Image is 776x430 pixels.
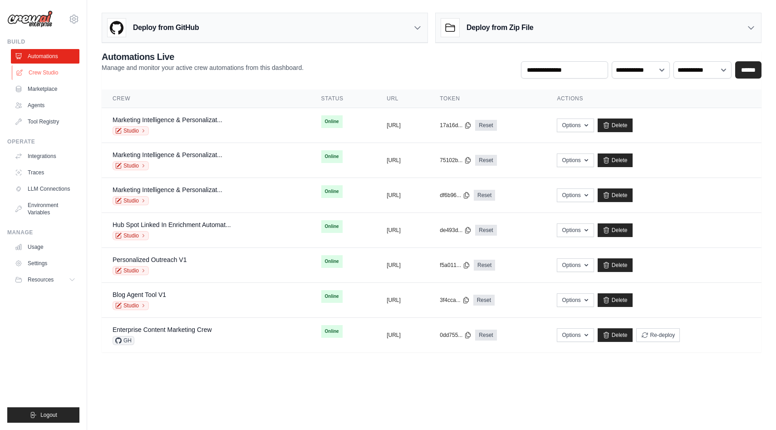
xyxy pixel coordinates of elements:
a: Environment Variables [11,198,79,220]
img: Logo [7,10,53,28]
th: Actions [546,89,761,108]
a: Integrations [11,149,79,163]
img: GitHub Logo [108,19,126,37]
a: Settings [11,256,79,271]
iframe: Chat Widget [731,386,776,430]
button: Options [557,328,594,342]
h3: Deploy from Zip File [467,22,533,33]
a: Marketplace [11,82,79,96]
button: de493d... [440,227,471,234]
a: Marketing Intelligence & Personalizat... [113,151,222,158]
button: Options [557,119,594,132]
a: Marketing Intelligence & Personalizat... [113,116,222,124]
a: Blog Agent Tool V1 [113,291,166,298]
span: Online [321,290,343,303]
button: Logout [7,407,79,423]
th: Crew [102,89,310,108]
a: Studio [113,231,149,240]
button: f5a011... [440,262,470,269]
a: Studio [113,161,149,170]
button: Options [557,223,594,237]
a: Reset [475,225,496,236]
a: Reset [474,190,495,201]
button: 75102b... [440,157,471,164]
span: Resources [28,276,54,283]
button: Options [557,153,594,167]
a: Hub Spot Linked In Enrichment Automat... [113,221,231,228]
a: Traces [11,165,79,180]
a: Personalized Outreach V1 [113,256,187,263]
a: Reset [473,295,495,306]
a: Studio [113,126,149,135]
a: Reset [474,260,495,271]
a: Tool Registry [11,114,79,129]
a: Studio [113,301,149,310]
a: Studio [113,196,149,205]
a: Agents [11,98,79,113]
a: Delete [598,293,633,307]
a: Delete [598,119,633,132]
a: Delete [598,153,633,167]
a: Usage [11,240,79,254]
span: Online [321,220,343,233]
a: Crew Studio [12,65,80,80]
h3: Deploy from GitHub [133,22,199,33]
button: Options [557,188,594,202]
button: Resources [11,272,79,287]
span: Online [321,150,343,163]
th: Token [429,89,546,108]
button: Options [557,293,594,307]
div: Operate [7,138,79,145]
div: Manage [7,229,79,236]
a: Studio [113,266,149,275]
button: 17a16d... [440,122,471,129]
a: Marketing Intelligence & Personalizat... [113,186,222,193]
th: Status [310,89,376,108]
a: Enterprise Content Marketing Crew [113,326,212,333]
a: Delete [598,328,633,342]
a: Automations [11,49,79,64]
span: Online [321,185,343,198]
a: Delete [598,258,633,272]
a: Delete [598,223,633,237]
span: Online [321,255,343,268]
div: Build [7,38,79,45]
a: Reset [475,330,496,341]
a: LLM Connections [11,182,79,196]
a: Reset [475,120,496,131]
a: Reset [475,155,496,166]
button: 0dd755... [440,331,471,339]
button: Options [557,258,594,272]
a: Delete [598,188,633,202]
button: df6b96... [440,192,470,199]
button: Re-deploy [636,328,680,342]
h2: Automations Live [102,50,304,63]
p: Manage and monitor your active crew automations from this dashboard. [102,63,304,72]
span: GH [113,336,134,345]
span: Logout [40,411,57,419]
button: 3f4cca... [440,297,469,304]
span: Online [321,115,343,128]
span: Online [321,325,343,338]
th: URL [376,89,429,108]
